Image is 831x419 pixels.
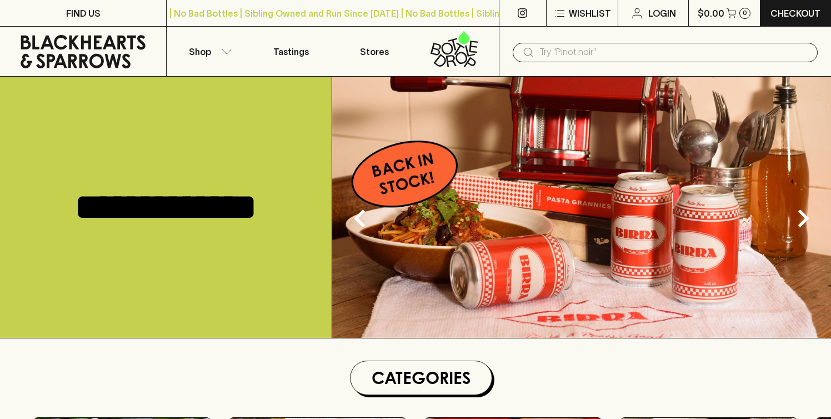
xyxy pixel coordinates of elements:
[167,27,249,76] button: Shop
[781,196,825,241] button: Next
[333,27,416,76] a: Stores
[66,7,101,20] p: FIND US
[360,45,389,58] p: Stores
[189,45,211,58] p: Shop
[332,77,831,338] img: optimise
[698,7,724,20] p: $0.00
[648,7,676,20] p: Login
[770,7,820,20] p: Checkout
[338,196,382,241] button: Previous
[273,45,309,58] p: Tastings
[539,43,809,61] input: Try "Pinot noir"
[743,10,747,16] p: 0
[569,7,611,20] p: Wishlist
[355,366,487,390] h1: Categories
[250,27,333,76] a: Tastings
